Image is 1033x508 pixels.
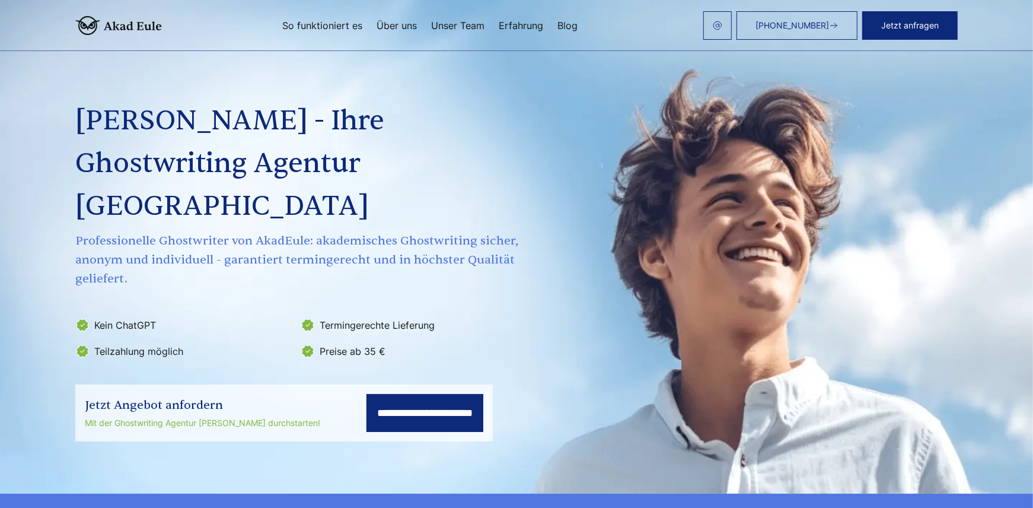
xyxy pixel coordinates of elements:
[75,342,294,361] li: Teilzahlung möglich
[862,11,958,40] button: Jetzt anfragen
[377,21,417,30] a: Über uns
[75,16,162,35] img: logo
[283,21,363,30] a: So funktioniert es
[75,100,521,228] h1: [PERSON_NAME] - Ihre Ghostwriting Agentur [GEOGRAPHIC_DATA]
[755,21,829,30] span: [PHONE_NUMBER]
[85,396,320,415] div: Jetzt Angebot anfordern
[713,21,722,30] img: email
[75,231,521,288] span: Professionelle Ghostwriter von AkadEule: akademisches Ghostwriting sicher, anonym und individuell...
[432,21,485,30] a: Unser Team
[85,416,320,430] div: Mit der Ghostwriting Agentur [PERSON_NAME] durchstarten!
[301,316,519,335] li: Termingerechte Lieferung
[75,316,294,335] li: Kein ChatGPT
[301,342,519,361] li: Preise ab 35 €
[499,21,544,30] a: Erfahrung
[558,21,578,30] a: Blog
[737,11,857,40] a: [PHONE_NUMBER]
